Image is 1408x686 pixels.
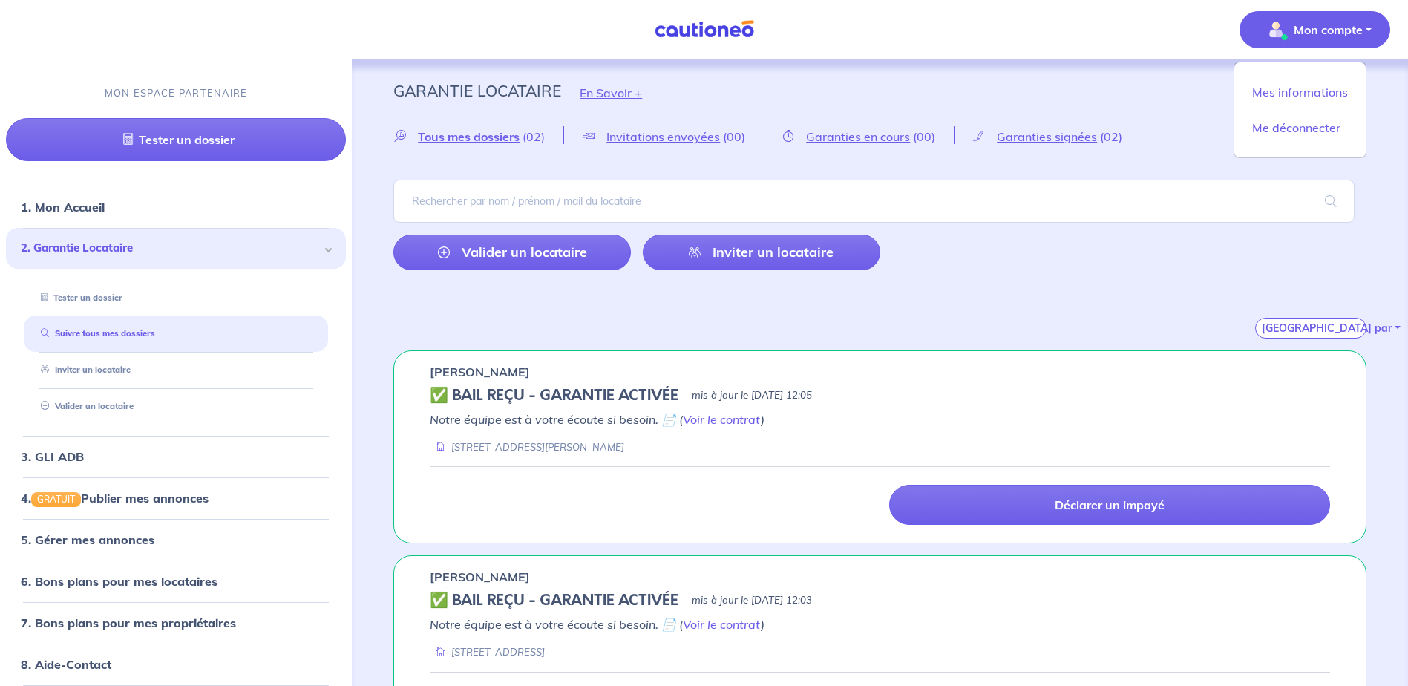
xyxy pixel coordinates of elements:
span: (02) [523,129,545,144]
em: Notre équipe est à votre écoute si besoin. 📄 ( ) [430,617,764,632]
span: 2. Garantie Locataire [21,241,320,258]
div: 5. Gérer mes annonces [6,525,346,555]
span: (02) [1100,129,1122,144]
a: Tous mes dossiers(02) [393,129,563,143]
div: 7. Bons plans pour mes propriétaires [6,608,346,638]
div: Valider un locataire [24,394,328,419]
a: Valider un locataire [393,235,631,270]
span: (00) [723,129,745,144]
a: Inviter un locataire [35,365,131,376]
em: Notre équipe est à votre écoute si besoin. 📄 ( ) [430,412,764,427]
a: Invitations envoyées(00) [564,129,764,143]
p: MON ESPACE PARTENAIRE [105,86,248,100]
div: 4.GRATUITPublier mes annonces [6,483,346,513]
div: state: CONTRACT-VALIDATED, Context: IN-MANAGEMENT,IS-GL-CAUTION [430,387,1330,405]
a: Tester un dossier [6,119,346,162]
div: 2. Garantie Locataire [6,229,346,269]
span: search [1307,180,1355,222]
button: illu_account_valid_menu.svgMon compte [1240,11,1390,48]
span: Tous mes dossiers [418,129,520,144]
a: 1. Mon Accueil [21,200,105,215]
a: 7. Bons plans pour mes propriétaires [21,615,236,630]
p: Mon compte [1294,21,1363,39]
span: (00) [913,129,935,144]
div: Suivre tous mes dossiers [24,322,328,347]
p: [PERSON_NAME] [430,568,530,586]
p: - mis à jour le [DATE] 12:03 [684,593,812,608]
input: Rechercher par nom / prénom / mail du locataire [393,180,1355,223]
a: 6. Bons plans pour mes locataires [21,574,217,589]
span: Invitations envoyées [606,129,720,144]
div: state: CONTRACT-VALIDATED, Context: ,IS-GL-CAUTION [430,592,1330,610]
div: 3. GLI ADB [6,442,346,471]
img: Cautioneo [649,20,760,39]
button: [GEOGRAPHIC_DATA] par [1255,318,1366,339]
a: Déclarer un impayé [889,485,1330,525]
div: [STREET_ADDRESS][PERSON_NAME] [430,440,624,454]
a: Voir le contrat [683,412,761,427]
a: 8. Aide-Contact [21,657,111,672]
a: Garanties en cours(00) [764,129,954,143]
a: 3. GLI ADB [21,449,84,464]
a: Inviter un locataire [643,235,880,270]
p: - mis à jour le [DATE] 12:05 [684,388,812,403]
a: Voir le contrat [683,617,761,632]
a: Mes informations [1240,80,1360,104]
div: 6. Bons plans pour mes locataires [6,566,346,596]
div: 1. Mon Accueil [6,193,346,223]
a: Me déconnecter [1240,116,1360,140]
h5: ✅ BAIL REÇU - GARANTIE ACTIVÉE [430,387,678,405]
a: Suivre tous mes dossiers [35,329,155,339]
a: 4.GRATUITPublier mes annonces [21,491,209,506]
span: Garanties en cours [806,129,910,144]
a: 5. Gérer mes annonces [21,532,154,547]
div: [STREET_ADDRESS] [430,645,545,659]
a: Garanties signées(02) [955,129,1141,143]
div: illu_account_valid_menu.svgMon compte [1234,62,1366,158]
h5: ✅ BAIL REÇU - GARANTIE ACTIVÉE [430,592,678,610]
button: En Savoir + [561,71,661,114]
div: Tester un dossier [24,286,328,310]
a: Tester un dossier [35,293,122,303]
div: 8. Aide-Contact [6,650,346,679]
a: Valider un locataire [35,401,134,411]
div: Inviter un locataire [24,359,328,383]
p: Garantie Locataire [393,77,561,104]
span: Garanties signées [997,129,1097,144]
p: Déclarer un impayé [1055,497,1165,512]
p: [PERSON_NAME] [430,363,530,381]
img: illu_account_valid_menu.svg [1264,18,1288,42]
